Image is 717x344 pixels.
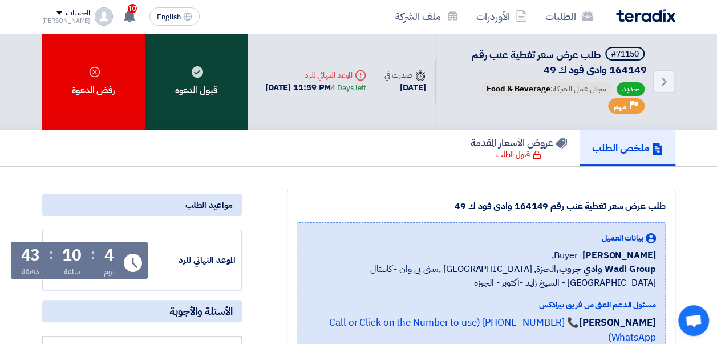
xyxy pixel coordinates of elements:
[450,47,647,77] h5: طلب عرض سعر تغطية عنب رقم 164149 وادى فود ك 49
[150,254,236,267] div: الموعد النهائي للرد
[592,141,663,154] h5: ملخص الطلب
[467,3,536,30] a: الأوردرات
[145,33,248,130] div: قبول الدعوه
[169,305,233,318] span: الأسئلة والأجوبة
[104,247,114,263] div: 4
[614,101,627,112] span: مهم
[582,249,656,262] span: [PERSON_NAME]
[149,7,200,26] button: English
[616,9,675,22] img: Teradix logo
[306,262,656,290] span: الجيزة, [GEOGRAPHIC_DATA] ,مبنى بى وان - كابيتال [GEOGRAPHIC_DATA] - الشيخ زايد -أكتوبر - الجيزه
[157,13,181,21] span: English
[551,249,577,262] span: Buyer,
[386,3,467,30] a: ملف الشركة
[265,69,366,81] div: الموعد النهائي للرد
[472,47,647,77] span: طلب عرض سعر تغطية عنب رقم 164149 وادى فود ك 49
[64,266,80,278] div: ساعة
[128,4,137,13] span: 10
[22,266,39,278] div: دقيقة
[496,149,541,161] div: قبول الطلب
[66,9,90,18] div: الحساب
[536,3,602,30] a: الطلبات
[384,81,426,94] div: [DATE]
[306,299,656,311] div: مسئول الدعم الفني من فريق تيرادكس
[297,199,666,213] div: طلب عرض سعر تغطية عنب رقم 164149 وادى فود ك 49
[21,247,40,263] div: 43
[91,244,95,265] div: :
[49,244,53,265] div: :
[602,232,643,244] span: بيانات العميل
[556,262,656,276] b: Wadi Group وادي جروب,
[487,83,550,95] span: Food & Beverage
[678,305,709,336] a: Open chat
[471,136,567,149] h5: عروض الأسعار المقدمة
[458,130,580,166] a: عروض الأسعار المقدمة قبول الطلب
[579,315,656,330] strong: [PERSON_NAME]
[42,194,242,216] div: مواعيد الطلب
[42,18,91,24] div: [PERSON_NAME]
[42,33,145,130] div: رفض الدعوة
[617,82,645,96] span: جديد
[384,69,426,81] div: صدرت في
[104,266,115,278] div: يوم
[95,7,113,26] img: profile_test.png
[611,50,639,58] div: #71150
[481,82,612,96] span: مجال عمل الشركة:
[62,247,82,263] div: 10
[331,82,366,94] div: 4 Days left
[265,81,366,94] div: [DATE] 11:59 PM
[580,130,675,166] a: ملخص الطلب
